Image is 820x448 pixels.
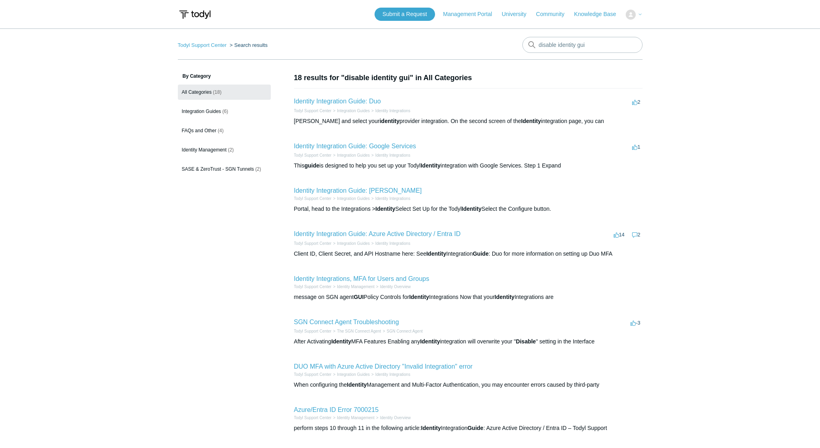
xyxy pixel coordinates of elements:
[294,328,332,334] li: Todyl Support Center
[370,196,410,202] li: Identity Integrations
[375,206,395,212] em: Identity
[631,320,641,326] span: -3
[426,250,446,257] em: Identity
[294,337,643,346] div: After Activating MFA Features Enabling any integration will overwrite your " " setting in the Int...
[218,128,224,133] span: (4)
[178,142,271,157] a: Identity Management (2)
[294,285,332,289] a: Todyl Support Center
[331,371,370,377] li: Integration Guides
[182,109,221,114] span: Integration Guides
[294,153,332,157] a: Todyl Support Center
[632,99,640,105] span: 2
[574,10,624,18] a: Knowledge Base
[331,328,381,334] li: The SGN Connect Agent
[294,240,332,246] li: Todyl Support Center
[294,363,473,370] a: DUO MFA with Azure Active Directory "Invalid Integration" error
[375,109,410,113] a: Identity Integrations
[182,89,212,95] span: All Categories
[294,161,643,170] div: This is designed to help you set up your Todyl integration with Google Services. Step 1 Expand
[337,109,370,113] a: Integration Guides
[294,152,332,158] li: Todyl Support Center
[178,85,271,100] a: All Categories (18)
[331,108,370,114] li: Integration Guides
[294,241,332,246] a: Todyl Support Center
[294,196,332,202] li: Todyl Support Center
[420,338,440,345] em: Identity
[294,98,381,105] a: Identity Integration Guide: Duo
[178,123,271,138] a: FAQs and Other (4)
[379,118,399,124] em: identity
[375,196,410,201] a: Identity Integrations
[294,143,416,149] a: Identity Integration Guide: Google Services
[255,166,261,172] span: (2)
[331,196,370,202] li: Integration Guides
[178,7,212,22] img: Todyl Support Center Help Center home page
[337,196,370,201] a: Integration Guides
[337,372,370,377] a: Integration Guides
[502,10,534,18] a: University
[375,284,411,290] li: Identity Overview
[375,153,410,157] a: Identity Integrations
[222,109,228,114] span: (6)
[294,205,643,213] div: Portal, head to the Integrations > Select Set Up for the Todyl Select the Configure button.
[213,89,222,95] span: (18)
[375,241,410,246] a: Identity Integrations
[304,162,319,169] em: guide
[228,42,268,48] li: Search results
[178,73,271,80] h3: By Category
[337,416,374,420] a: Identity Management
[473,250,489,257] em: Guide
[370,240,410,246] li: Identity Integrations
[294,424,643,432] div: perform steps 10 through 11 in the following article: Integration : Azure Active Directory / Entr...
[387,329,423,333] a: SGN Connect Agent
[294,293,643,301] div: message on SGN agent Policy Controls for Integrations Now that your Integrations are
[536,10,572,18] a: Community
[294,187,422,194] a: Identity Integration Guide: [PERSON_NAME]
[380,416,411,420] a: Identity Overview
[522,37,643,53] input: Search
[421,162,441,169] em: Identity
[294,329,332,333] a: Todyl Support Center
[354,294,364,300] em: GUI
[182,166,254,172] span: SASE & ZeroTrust - SGN Tunnels
[294,196,332,201] a: Todyl Support Center
[381,328,423,334] li: SGN Connect Agent
[467,425,484,431] em: Guide
[331,415,374,421] li: Identity Management
[614,232,625,238] span: 14
[182,128,217,133] span: FAQs and Other
[331,338,351,345] em: Identity
[294,250,643,258] div: Client ID, Client Secret, and API Hostname here: See Integration : Duo for more information on se...
[178,42,227,48] a: Todyl Support Center
[331,284,374,290] li: Identity Management
[370,108,410,114] li: Identity Integrations
[294,416,332,420] a: Todyl Support Center
[495,294,515,300] em: Identity
[294,73,643,83] h1: 18 results for "disable identity gui" in All Categories
[178,161,271,177] a: SASE & ZeroTrust - SGN Tunnels (2)
[375,415,411,421] li: Identity Overview
[294,275,429,282] a: Identity Integrations, MFA for Users and Groups
[294,415,332,421] li: Todyl Support Center
[294,108,332,114] li: Todyl Support Center
[178,104,271,119] a: Integration Guides (6)
[331,240,370,246] li: Integration Guides
[294,319,399,325] a: SGN Connect Agent Troubleshooting
[178,42,228,48] li: Todyl Support Center
[380,285,411,289] a: Identity Overview
[375,372,410,377] a: Identity Integrations
[228,147,234,153] span: (2)
[294,372,332,377] a: Todyl Support Center
[331,152,370,158] li: Integration Guides
[294,230,461,237] a: Identity Integration Guide: Azure Active Directory / Entra ID
[294,381,643,389] div: When configuring the Management and Multi-Factor Authentication, you may encounter errors caused ...
[294,284,332,290] li: Todyl Support Center
[294,109,332,113] a: Todyl Support Center
[294,371,332,377] li: Todyl Support Center
[370,152,410,158] li: Identity Integrations
[516,338,536,345] em: Disable
[337,241,370,246] a: Integration Guides
[182,147,227,153] span: Identity Management
[337,153,370,157] a: Integration Guides
[347,381,367,388] em: Identity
